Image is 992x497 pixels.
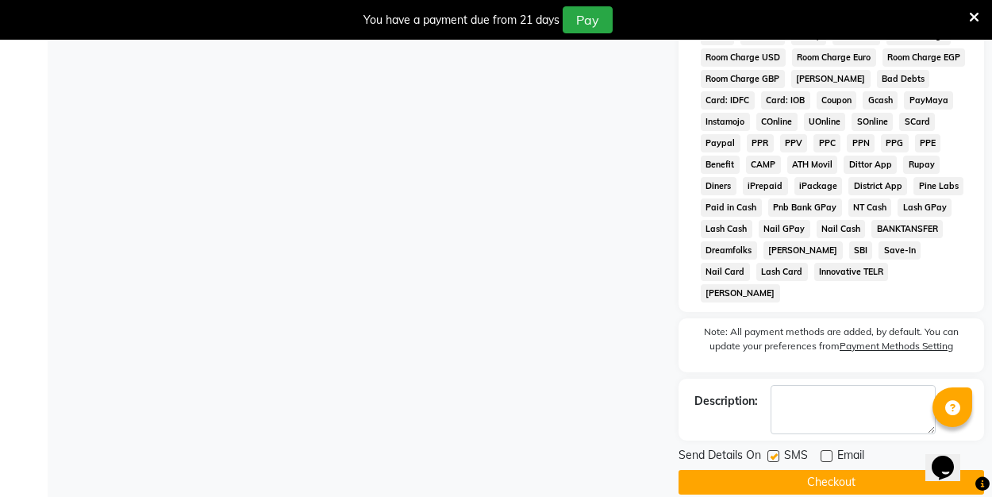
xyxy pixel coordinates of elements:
[848,198,892,217] span: NT Cash
[761,91,810,110] span: Card: IOB
[814,263,889,281] span: Innovative TELR
[844,156,897,174] span: Dittor App
[701,91,755,110] span: Card: IDFC
[763,241,843,260] span: [PERSON_NAME]
[882,48,966,67] span: Room Charge EGP
[903,156,940,174] span: Rupay
[701,284,780,302] span: [PERSON_NAME]
[904,91,953,110] span: PayMaya
[847,134,875,152] span: PPN
[756,263,808,281] span: Lash Card
[787,156,838,174] span: ATH Movil
[879,241,921,260] span: Save-In
[780,134,808,152] span: PPV
[817,220,866,238] span: Nail Cash
[768,198,842,217] span: Pnb Bank GPay
[701,220,752,238] span: Lash Cash
[694,325,968,360] label: Note: All payment methods are added, by default. You can update your preferences from
[701,134,740,152] span: Paypal
[925,433,976,481] iframe: chat widget
[898,198,952,217] span: Lash GPay
[840,339,953,353] label: Payment Methods Setting
[701,177,736,195] span: Diners
[746,156,781,174] span: CAMP
[759,220,810,238] span: Nail GPay
[694,393,758,410] div: Description:
[877,70,930,88] span: Bad Debts
[852,113,893,131] span: SOnline
[363,12,559,29] div: You have a payment due from 21 days
[701,198,762,217] span: Paid in Cash
[871,220,943,238] span: BANKTANSFER
[848,177,907,195] span: District App
[804,113,846,131] span: UOnline
[679,470,984,495] button: Checkout
[837,447,864,467] span: Email
[791,70,871,88] span: [PERSON_NAME]
[794,177,843,195] span: iPackage
[784,447,808,467] span: SMS
[915,134,941,152] span: PPE
[899,113,935,131] span: SCard
[881,134,909,152] span: PPG
[792,48,876,67] span: Room Charge Euro
[701,263,750,281] span: Nail Card
[863,91,898,110] span: Gcash
[701,241,757,260] span: Dreamfolks
[817,91,857,110] span: Coupon
[701,156,740,174] span: Benefit
[756,113,798,131] span: COnline
[679,447,761,467] span: Send Details On
[913,177,963,195] span: Pine Labs
[813,134,840,152] span: PPC
[701,113,750,131] span: Instamojo
[743,177,788,195] span: iPrepaid
[747,134,774,152] span: PPR
[849,241,873,260] span: SBI
[701,70,785,88] span: Room Charge GBP
[701,48,786,67] span: Room Charge USD
[563,6,613,33] button: Pay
